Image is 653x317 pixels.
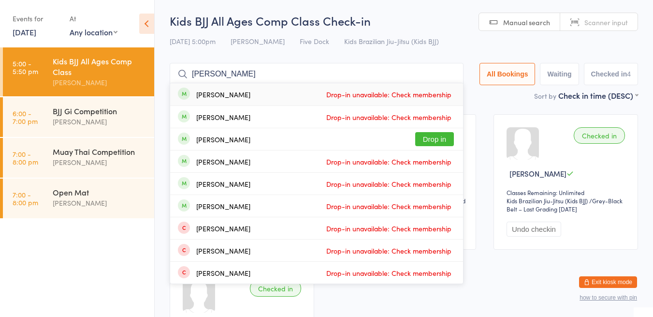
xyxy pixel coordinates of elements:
button: Drop in [415,132,454,146]
span: Drop-in unavailable: Check membership [324,154,454,169]
time: 6:00 - 7:00 pm [13,109,38,125]
span: Drop-in unavailable: Check membership [324,110,454,124]
div: BJJ Gi Competition [53,106,146,116]
div: Check in time (DESC) [558,90,638,101]
span: Drop-in unavailable: Check membership [324,177,454,191]
span: Drop-in unavailable: Check membership [324,266,454,280]
a: 6:00 -7:00 pmBJJ Gi Competition[PERSON_NAME] [3,97,154,137]
span: Drop-in unavailable: Check membership [324,243,454,258]
span: Drop-in unavailable: Check membership [324,221,454,236]
time: 5:00 - 5:50 pm [13,60,38,75]
div: [PERSON_NAME] [196,247,250,255]
div: [PERSON_NAME] [53,116,146,127]
a: [DATE] [13,27,36,37]
div: [PERSON_NAME] [196,91,250,98]
time: 7:00 - 8:00 pm [13,150,38,166]
div: Checked in [574,127,625,144]
div: 4 [627,70,631,78]
div: [PERSON_NAME] [53,157,146,168]
span: Kids Brazilian Jiu-Jitsu (Kids BJJ) [344,36,439,46]
span: [DATE] 5:00pm [170,36,216,46]
div: [PERSON_NAME] [196,136,250,143]
button: Exit kiosk mode [579,276,637,288]
div: [PERSON_NAME] [53,77,146,88]
span: [PERSON_NAME] [231,36,285,46]
button: how to secure with pin [580,294,637,301]
div: [PERSON_NAME] [53,197,146,209]
span: Scanner input [584,17,628,27]
span: Drop-in unavailable: Check membership [324,87,454,102]
div: At [70,11,117,27]
div: Any location [70,27,117,37]
div: Muay Thai Competition [53,146,146,157]
time: 7:00 - 8:00 pm [13,191,38,206]
div: Events for [13,11,60,27]
input: Search [170,63,464,85]
div: Kids Brazilian Jiu-Jitsu (Kids BJJ) [507,196,588,205]
a: 7:00 -8:00 pmOpen Mat[PERSON_NAME] [3,179,154,218]
span: Manual search [503,17,550,27]
div: [PERSON_NAME] [196,225,250,232]
div: [PERSON_NAME] [196,180,250,188]
span: [PERSON_NAME] [509,168,566,179]
label: Sort by [534,91,556,101]
a: 7:00 -8:00 pmMuay Thai Competition[PERSON_NAME] [3,138,154,178]
div: [PERSON_NAME] [196,113,250,121]
span: Five Dock [300,36,329,46]
div: Kids BJJ All Ages Comp Class [53,56,146,77]
div: Classes Remaining: Unlimited [507,188,628,196]
div: Checked in [250,280,301,297]
button: Checked in4 [584,63,638,85]
div: [PERSON_NAME] [196,269,250,277]
button: Undo checkin [507,222,561,237]
button: Waiting [540,63,579,85]
h2: Kids BJJ All Ages Comp Class Check-in [170,13,638,29]
div: [PERSON_NAME] [196,202,250,210]
span: Drop-in unavailable: Check membership [324,199,454,213]
div: [PERSON_NAME] [196,158,250,166]
a: 5:00 -5:50 pmKids BJJ All Ages Comp Class[PERSON_NAME] [3,47,154,96]
button: All Bookings [479,63,536,85]
div: Open Mat [53,187,146,197]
